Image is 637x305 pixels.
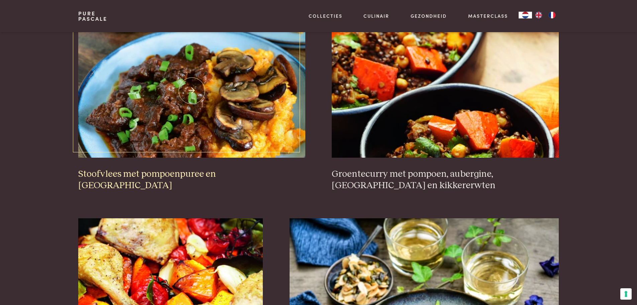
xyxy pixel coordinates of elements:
h3: Groentecurry met pompoen, aubergine, [GEOGRAPHIC_DATA] en kikkererwten [332,168,558,192]
button: Uw voorkeuren voor toestemming voor trackingtechnologieën [620,288,632,300]
h3: Stoofvlees met pompoenpuree en [GEOGRAPHIC_DATA] [78,168,305,192]
a: FR [545,12,559,18]
a: Stoofvlees met pompoenpuree en champignons Stoofvlees met pompoenpuree en [GEOGRAPHIC_DATA] [78,24,305,192]
img: Groentecurry met pompoen, aubergine, linzen en kikkererwten [332,24,558,158]
a: Collecties [309,12,342,19]
a: Groentecurry met pompoen, aubergine, linzen en kikkererwten Groentecurry met pompoen, aubergine, ... [332,24,558,192]
a: Culinair [363,12,389,19]
ul: Language list [532,12,559,18]
img: Stoofvlees met pompoenpuree en champignons [78,24,305,158]
div: Language [519,12,532,18]
aside: Language selected: Nederlands [519,12,559,18]
a: Masterclass [468,12,508,19]
a: EN [532,12,545,18]
a: Gezondheid [411,12,447,19]
a: PurePascale [78,11,107,21]
a: NL [519,12,532,18]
